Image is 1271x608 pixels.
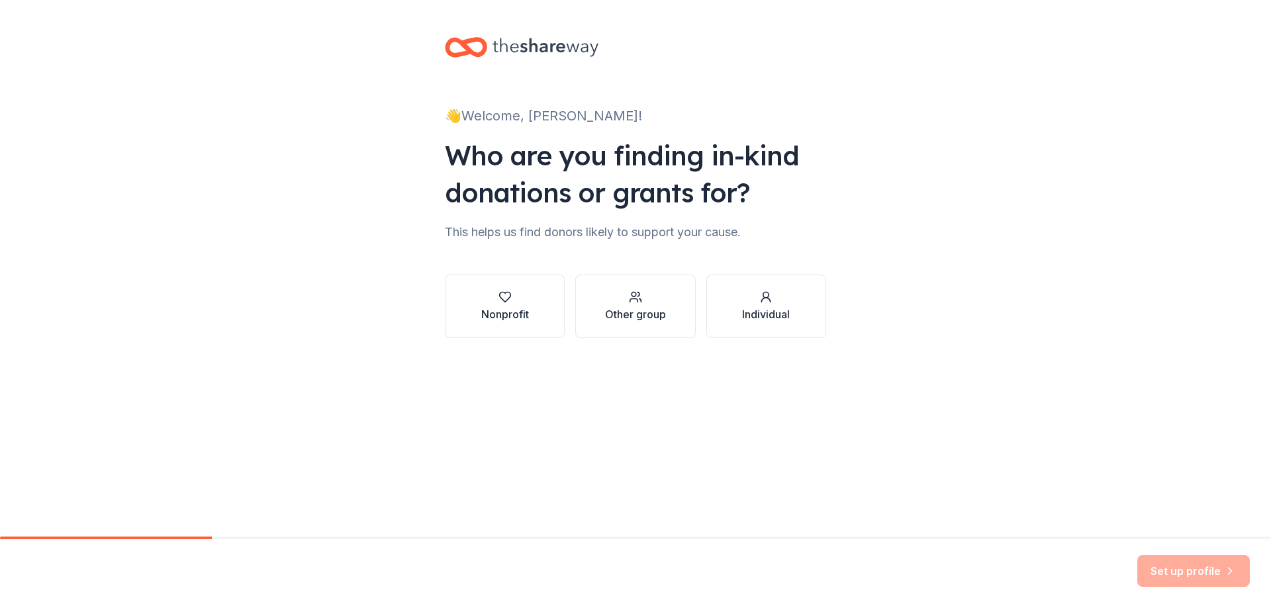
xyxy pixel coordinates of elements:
div: 👋 Welcome, [PERSON_NAME]! [445,105,826,126]
div: Who are you finding in-kind donations or grants for? [445,137,826,211]
button: Other group [575,275,695,338]
button: Individual [706,275,826,338]
button: Nonprofit [445,275,565,338]
div: Other group [605,306,666,322]
div: Nonprofit [481,306,529,322]
div: Individual [742,306,790,322]
div: This helps us find donors likely to support your cause. [445,222,826,243]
